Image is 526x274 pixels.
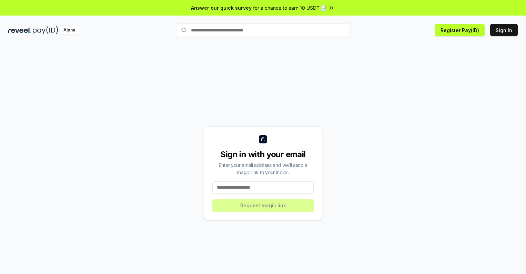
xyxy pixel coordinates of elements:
span: for a chance to earn 10 USDT 📝 [253,4,327,11]
span: Answer our quick survey [191,4,252,11]
img: pay_id [33,26,58,35]
img: logo_small [259,135,267,143]
div: Enter your email address and we’ll send a magic link to your inbox. [212,161,314,176]
div: Alpha [60,26,79,35]
img: reveel_dark [8,26,31,35]
div: Sign in with your email [212,149,314,160]
button: Sign In [490,24,518,36]
button: Register Pay(ID) [435,24,485,36]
